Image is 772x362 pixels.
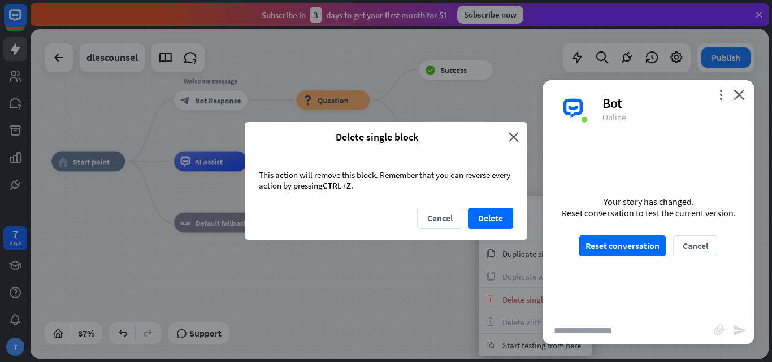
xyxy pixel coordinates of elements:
[715,89,726,100] i: more_vert
[579,235,666,256] button: Reset conversation
[417,208,462,229] button: Cancel
[562,207,736,219] div: Reset conversation to test the current version.
[602,94,741,112] div: Bot
[323,180,351,191] span: CTRL+Z
[245,152,527,208] div: This action will remove this block. Remember that you can reverse every action by pressing .
[509,130,519,143] i: close
[673,235,718,256] button: Cancel
[9,5,43,38] button: Open LiveChat chat widget
[602,112,741,123] div: Online
[468,208,513,229] button: Delete
[733,324,747,337] i: send
[562,196,736,207] div: Your story has changed.
[714,324,725,335] i: block_attachment
[253,130,500,143] span: Delete single block
[734,89,745,100] i: close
